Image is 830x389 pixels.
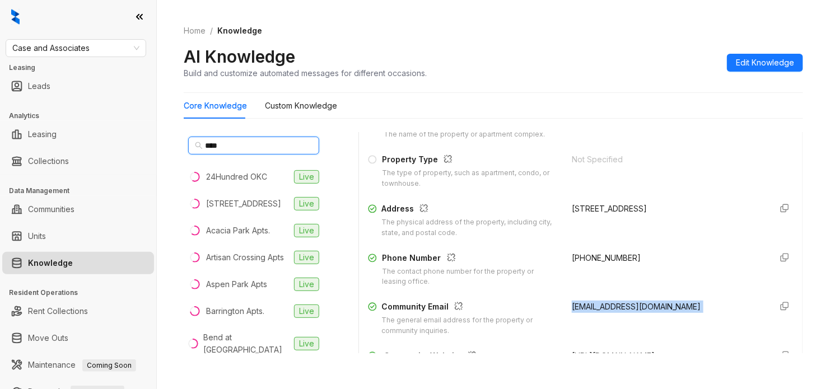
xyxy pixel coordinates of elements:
div: Artisan Crossing Apts [206,251,284,264]
li: Collections [2,150,154,172]
h3: Resident Operations [9,288,156,298]
span: Live [294,278,319,291]
a: Collections [28,150,69,172]
span: Live [294,337,319,350]
span: Live [294,170,319,184]
h2: AI Knowledge [184,46,295,67]
a: Rent Collections [28,300,88,322]
div: Phone Number [383,252,558,266]
span: Live [294,224,319,237]
a: Units [28,225,46,247]
h3: Analytics [9,111,156,121]
div: Core Knowledge [184,100,247,112]
div: Community Email [381,301,558,315]
li: / [210,25,213,37]
span: Case and Associates [12,40,139,57]
li: Knowledge [2,252,154,274]
span: [EMAIL_ADDRESS][DOMAIN_NAME] [572,302,701,311]
li: Maintenance [2,354,154,376]
div: Custom Knowledge [265,100,337,112]
button: Edit Knowledge [727,54,803,72]
span: Knowledge [217,26,262,35]
div: 24Hundred OKC [206,171,267,183]
li: Leasing [2,123,154,146]
a: Home [181,25,208,37]
div: Community Website [384,350,556,364]
li: Rent Collections [2,300,154,322]
a: Communities [28,198,74,221]
li: Leads [2,75,154,97]
div: Build and customize automated messages for different occasions. [184,67,427,79]
div: Property Type [382,153,558,168]
div: Not Specified [572,153,762,166]
a: Knowledge [28,252,73,274]
li: Move Outs [2,327,154,349]
div: [STREET_ADDRESS] [572,203,762,215]
div: Aspen Park Apts [206,278,267,290]
li: Units [2,225,154,247]
div: Barrington Apts. [206,305,264,317]
span: Live [294,304,319,318]
span: Live [294,197,319,210]
div: Address [381,203,558,217]
div: The name of the property or apartment complex. [384,129,545,140]
h3: Leasing [9,63,156,73]
span: [PHONE_NUMBER] [572,253,641,263]
a: Move Outs [28,327,68,349]
div: The type of property, such as apartment, condo, or townhouse. [382,168,558,189]
span: Edit Knowledge [736,57,794,69]
div: The general email address for the property or community inquiries. [381,315,558,336]
span: [URL][DOMAIN_NAME] [572,351,655,360]
div: The physical address of the property, including city, state, and postal code. [381,217,558,238]
li: Communities [2,198,154,221]
h3: Data Management [9,186,156,196]
div: The contact phone number for the property or leasing office. [383,266,558,288]
span: Coming Soon [82,359,136,372]
div: [STREET_ADDRESS] [206,198,281,210]
img: logo [11,9,20,25]
span: search [195,142,203,149]
span: Live [294,251,319,264]
div: Bend at [GEOGRAPHIC_DATA] [203,331,290,356]
a: Leads [28,75,50,97]
div: Acacia Park Apts. [206,224,270,237]
a: Leasing [28,123,57,146]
